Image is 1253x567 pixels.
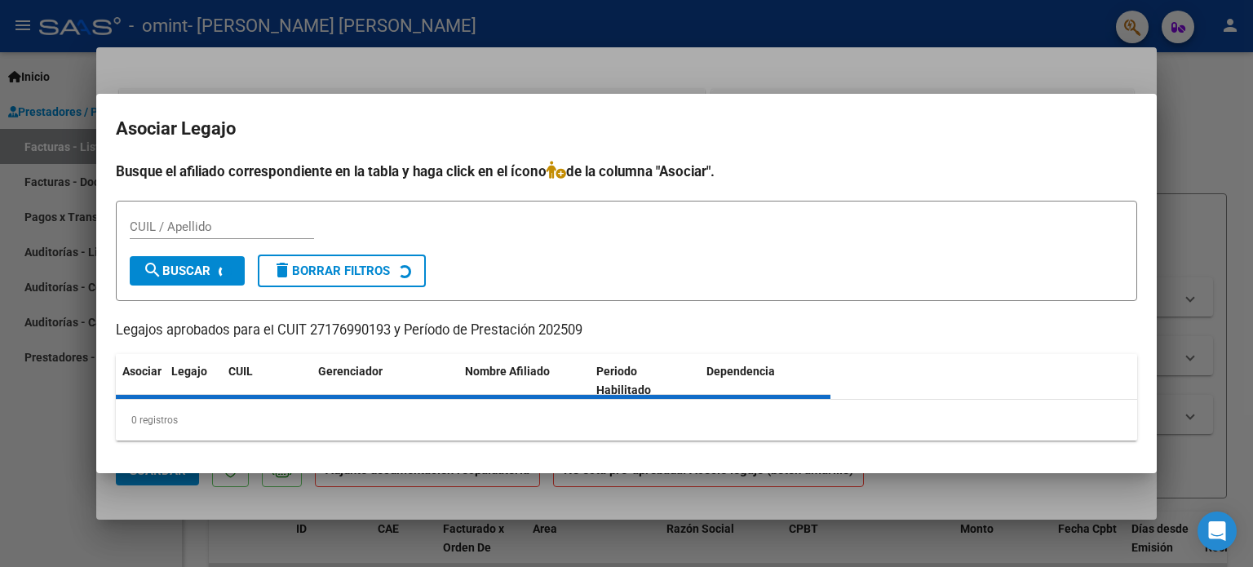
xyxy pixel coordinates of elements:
div: 0 registros [116,400,1137,441]
mat-icon: search [143,260,162,280]
span: Buscar [143,264,210,278]
span: Dependencia [706,365,775,378]
span: Borrar Filtros [272,264,390,278]
button: Buscar [130,256,245,286]
span: Legajo [171,365,207,378]
button: Borrar Filtros [258,255,426,287]
span: Gerenciador [318,365,383,378]
span: Periodo Habilitado [596,365,651,396]
datatable-header-cell: Periodo Habilitado [590,354,700,408]
mat-icon: delete [272,260,292,280]
datatable-header-cell: Nombre Afiliado [458,354,590,408]
h2: Asociar Legajo [116,113,1137,144]
h4: Busque el afiliado correspondiente en la tabla y haga click en el ícono de la columna "Asociar". [116,161,1137,182]
span: Asociar [122,365,162,378]
datatable-header-cell: Gerenciador [312,354,458,408]
span: CUIL [228,365,253,378]
datatable-header-cell: Dependencia [700,354,831,408]
p: Legajos aprobados para el CUIT 27176990193 y Período de Prestación 202509 [116,321,1137,341]
datatable-header-cell: Legajo [165,354,222,408]
span: Nombre Afiliado [465,365,550,378]
datatable-header-cell: CUIL [222,354,312,408]
div: Open Intercom Messenger [1198,512,1237,551]
datatable-header-cell: Asociar [116,354,165,408]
